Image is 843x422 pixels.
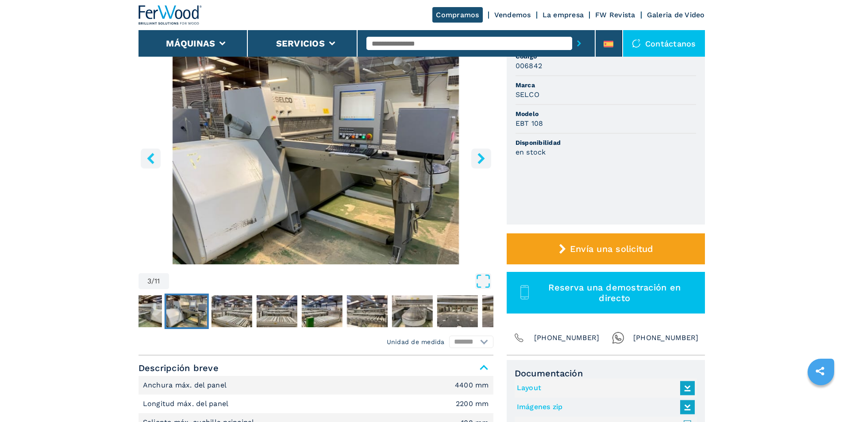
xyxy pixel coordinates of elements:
button: Go to Slide 4 [209,294,254,329]
button: Máquinas [166,38,215,49]
p: Longitud máx. del panel [143,399,231,409]
button: Envía una solicitud [507,233,705,264]
img: c04e016bff339fa02a1331c9c05e317a [392,295,432,327]
h3: SELCO [516,89,539,100]
button: left-button [141,148,161,168]
span: Modelo [516,109,696,118]
h3: EBT 108 [516,118,543,128]
button: Go to Slide 2 [119,294,163,329]
em: 2200 mm [456,400,489,407]
span: [PHONE_NUMBER] [633,332,699,344]
img: c10bc11aceecad0e585376af237aa88f [437,295,477,327]
div: Go to Slide 3 [139,50,493,264]
button: Open Fullscreen [171,273,491,289]
img: 1e8710502409b56b2150d8e6b99ef8b8 [256,295,297,327]
a: Compramos [432,7,482,23]
img: a9e999497b72a726083535225cb1475a [482,295,523,327]
p: Anchura máx. del panel [143,380,229,390]
span: 3 [147,278,151,285]
img: Seccionadoras De Carga Automática SELCO EBT 108 [139,50,493,264]
span: Documentación [515,368,697,379]
nav: Thumbnail Navigation [119,294,474,329]
h3: en stock [516,147,546,157]
button: Reserva una demostración en directo [507,272,705,314]
button: Go to Slide 3 [164,294,208,329]
a: FW Revista [595,11,635,19]
button: submit-button [572,33,586,54]
button: Servicios [276,38,325,49]
a: Imágenes zip [517,400,690,414]
span: / [151,278,154,285]
iframe: Chat [805,382,836,415]
img: Contáctanos [632,39,641,48]
h3: 006842 [516,61,543,71]
img: 55922b32e3e856900cdb9b90fb4cac60 [346,295,387,327]
span: Envía una solicitud [570,244,654,254]
span: Descripción breve [139,360,493,376]
a: Galeria de Video [647,11,705,19]
span: Reserva una demostración en directo [535,282,694,303]
button: Go to Slide 7 [345,294,389,329]
button: Go to Slide 6 [300,294,344,329]
img: Whatsapp [612,332,624,344]
span: 11 [154,278,160,285]
button: Go to Slide 9 [435,294,479,329]
img: Phone [513,332,525,344]
img: e3abbf504eb92bdb23f9c2f14ffd2473 [166,295,207,327]
a: La empresa [543,11,584,19]
button: right-button [471,148,491,168]
span: Disponibilidad [516,138,696,147]
img: 00047dfb7d9dd7e483c9832f768ab9f3 [121,295,162,327]
button: Go to Slide 10 [480,294,524,329]
em: 4400 mm [455,382,489,389]
img: Ferwood [139,5,202,25]
div: Contáctanos [623,30,705,57]
a: Vendemos [494,11,531,19]
img: e9b8aa48599da1a002cedb18f8583939 [211,295,252,327]
a: Layout [517,381,690,395]
span: Marca [516,81,696,89]
button: Go to Slide 8 [390,294,434,329]
img: 1866019cd5df73400413687aeaa60ab6 [301,295,342,327]
button: Go to Slide 5 [254,294,299,329]
a: sharethis [809,360,831,382]
em: Unidad de medida [387,337,445,346]
span: [PHONE_NUMBER] [534,332,600,344]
